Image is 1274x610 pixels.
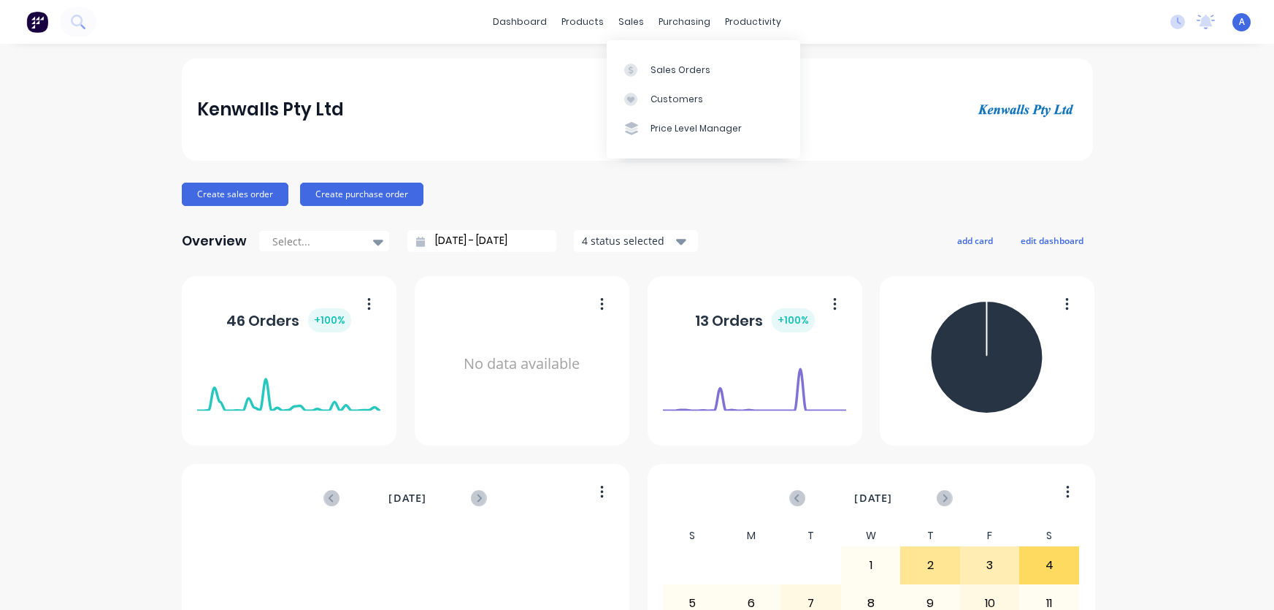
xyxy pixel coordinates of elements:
[554,11,611,33] div: products
[574,230,698,252] button: 4 status selected
[722,525,782,546] div: M
[651,122,742,135] div: Price Level Manager
[182,226,247,256] div: Overview
[901,547,959,584] div: 2
[662,525,722,546] div: S
[226,308,351,332] div: 46 Orders
[651,11,718,33] div: purchasing
[26,11,48,33] img: Factory
[900,525,960,546] div: T
[948,231,1002,250] button: add card
[718,11,788,33] div: productivity
[1019,525,1079,546] div: S
[842,547,900,584] div: 1
[975,100,1077,118] img: Kenwalls Pty Ltd
[486,11,554,33] a: dashboard
[197,95,344,124] div: Kenwalls Pty Ltd
[607,85,800,114] a: Customers
[1011,231,1093,250] button: edit dashboard
[854,490,892,506] span: [DATE]
[611,11,651,33] div: sales
[300,183,423,206] button: Create purchase order
[430,295,613,433] div: No data available
[960,525,1020,546] div: F
[651,64,710,77] div: Sales Orders
[651,93,703,106] div: Customers
[1239,15,1245,28] span: A
[695,308,815,332] div: 13 Orders
[607,55,800,84] a: Sales Orders
[841,525,901,546] div: W
[781,525,841,546] div: T
[182,183,288,206] button: Create sales order
[1020,547,1078,584] div: 4
[388,490,426,506] span: [DATE]
[961,547,1019,584] div: 3
[772,308,815,332] div: + 100 %
[582,233,674,248] div: 4 status selected
[607,114,800,143] a: Price Level Manager
[308,308,351,332] div: + 100 %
